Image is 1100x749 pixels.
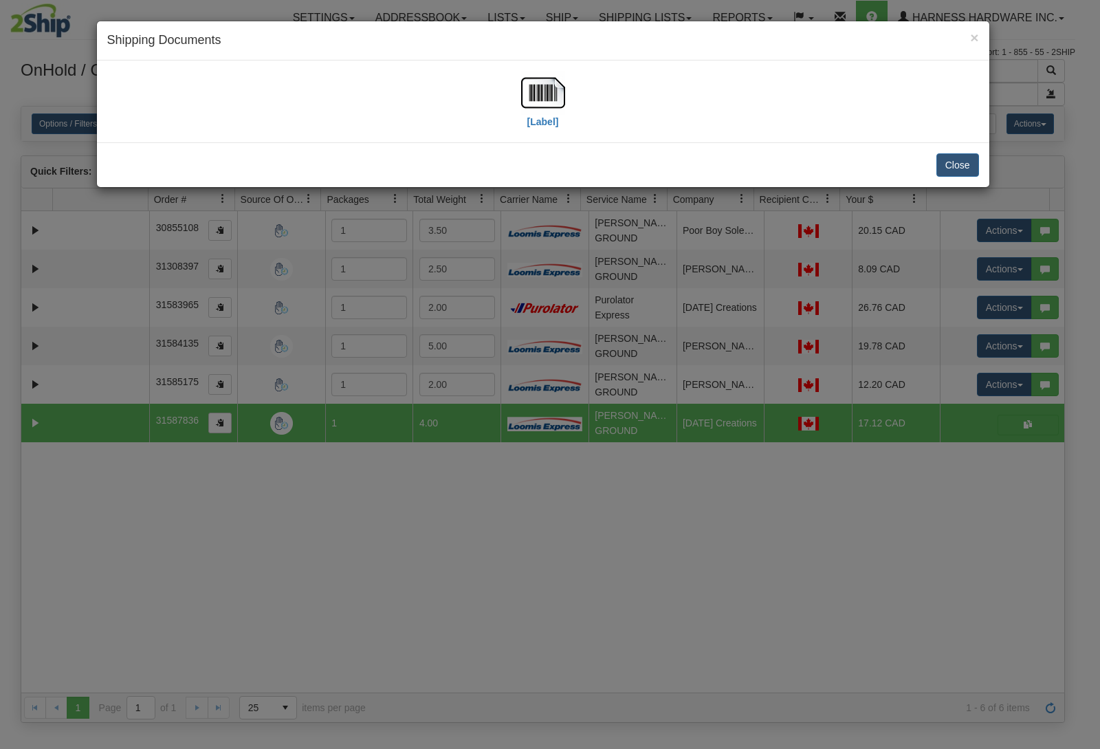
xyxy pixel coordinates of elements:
button: Close [936,153,979,177]
span: × [970,30,978,45]
button: Close [970,30,978,45]
img: barcode.jpg [521,71,565,115]
h4: Shipping Documents [107,32,979,50]
label: [Label] [527,115,559,129]
a: [Label] [521,86,565,127]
